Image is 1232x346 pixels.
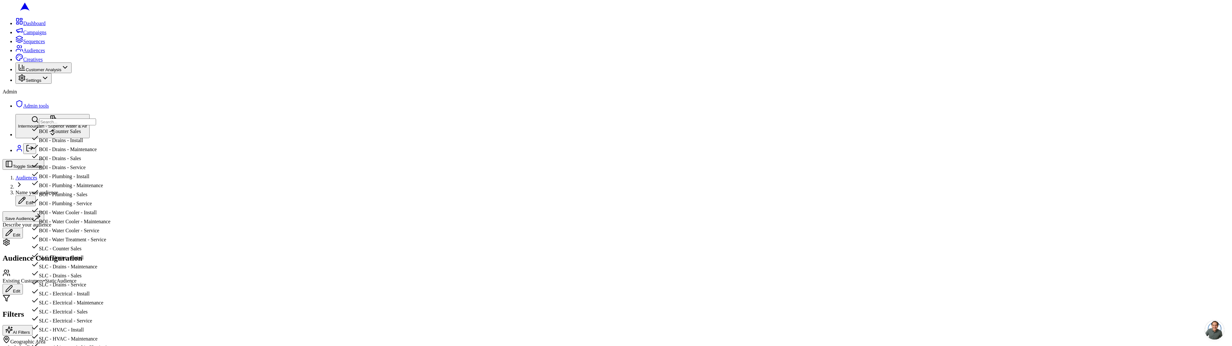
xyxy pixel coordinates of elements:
span: Name your audience [15,190,58,195]
a: Admin tools [15,103,49,109]
div: SLC - Drains - Maintenance [31,261,112,270]
div: BOI - Water Cooler - Install [31,207,112,216]
a: Sequences [15,39,45,44]
div: BOI - Plumbing - Install [31,170,112,179]
span: Intermountain - Superior Water & Air [18,124,87,129]
button: Edit [3,228,23,238]
a: Audiences [15,175,37,180]
div: Geographic Area [3,336,1229,345]
div: SLC - Electrical - Sales [31,306,112,315]
span: Edit [13,233,20,237]
div: BOI - Water Cooler - Maintenance [31,216,112,225]
button: AI Filters [3,325,33,336]
span: AI Filters [13,330,30,335]
input: Search... [39,119,96,125]
span: Dashboard [23,21,45,26]
span: Edit [26,200,33,205]
div: SLC - Counter Sales [31,243,112,252]
div: SLC - Electrical - Maintenance [31,297,112,306]
div: SLC - Drains - Service [31,279,112,288]
div: BOI - Plumbing - Maintenance [31,179,112,188]
button: Settings [15,73,52,84]
button: Edit [15,196,36,206]
nav: breadcrumb [3,175,1229,206]
span: Admin tools [23,103,49,109]
button: Log out [23,143,36,154]
a: Audiences [15,48,45,53]
a: Dashboard [15,21,45,26]
div: SLC - HVAC - Install [31,324,112,333]
div: BOI - Plumbing - Service [31,197,112,207]
button: Intermountain - Superior Water & Air [15,114,90,138]
div: BOI - Water Treatment - Service [31,234,112,243]
span: Existing Customers [3,278,43,284]
button: Save Audience [3,211,44,222]
span: Customer Analysis [26,67,61,72]
span: Toggle Sidebar [13,164,42,169]
span: Campaigns [23,30,46,35]
span: Sequences [23,39,45,44]
div: SLC - HVAC - Maintenance [31,333,112,342]
div: BOI - Drains - Maintenance [31,143,112,152]
h2: Audience Configuration [3,254,1229,263]
span: Describe your audience [3,222,51,227]
button: Toggle Sidebar [3,159,44,170]
div: Admin [3,89,1229,95]
div: SLC - Electrical - Service [31,315,112,324]
div: BOI - Drains - Service [31,161,112,170]
span: Settings [26,78,41,83]
a: Campaigns [15,30,46,35]
button: Customer Analysis [15,62,72,73]
div: SLC - Drains - Sales [31,270,112,279]
div: BOI - Water Cooler - Service [31,225,112,234]
div: BOI - Drains - Install [31,134,112,143]
button: Edit [3,284,23,294]
a: Open chat [1205,320,1224,340]
div: SLC - Drains - Install [31,252,112,261]
a: Creatives [15,57,43,62]
div: BOI - Counter Sales [31,125,112,134]
span: Audiences [23,48,45,53]
span: Creatives [23,57,43,62]
div: BOI - Plumbing - Sales [31,188,112,197]
h2: Filters [3,310,1229,319]
div: SLC - Electrical - Install [31,288,112,297]
div: BOI - Drains - Sales [31,152,112,161]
